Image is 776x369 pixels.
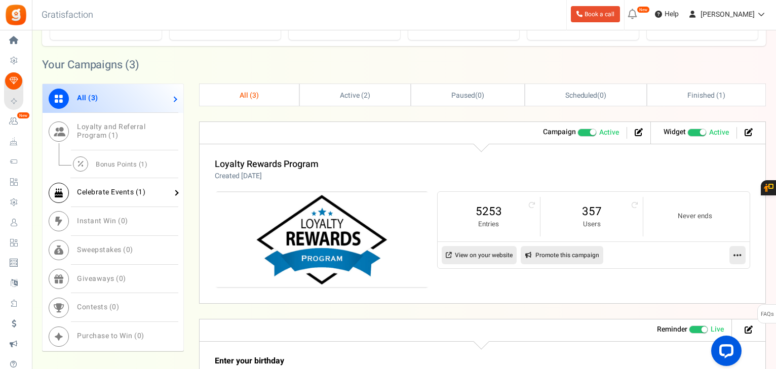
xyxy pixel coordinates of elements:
span: Active ( ) [340,90,370,101]
span: ( ) [565,90,606,101]
small: Entries [448,220,530,229]
span: ( ) [451,90,484,101]
em: New [637,6,650,13]
span: Active [599,128,619,138]
span: [PERSON_NAME] [701,9,755,20]
em: New [17,112,30,119]
li: Widget activated [656,127,737,139]
span: 1 [141,159,145,169]
span: 0 [112,302,117,312]
strong: Campaign [543,127,576,137]
span: Bonus Points ( ) [96,159,147,169]
p: Created [DATE] [215,171,319,181]
span: Finished ( ) [687,90,725,101]
span: FAQs [760,305,774,324]
span: 1 [111,130,116,141]
span: Scheduled [565,90,598,101]
span: 0 [600,90,604,101]
span: 1 [138,187,143,197]
span: Active [709,128,729,138]
strong: Reminder [657,324,687,335]
span: All ( ) [240,90,259,101]
a: Loyalty Rewards Program [215,157,319,171]
span: 0 [478,90,482,101]
span: 0 [119,273,124,284]
h3: Gratisfaction [30,5,104,25]
a: Book a call [571,6,620,22]
span: All ( ) [77,93,98,103]
small: Users [551,220,633,229]
a: Promote this campaign [521,246,603,264]
span: 1 [719,90,723,101]
span: Giveaways ( ) [77,273,126,284]
span: Help [662,9,679,19]
span: Instant Win ( ) [77,216,128,226]
span: Live [711,324,724,335]
img: Gratisfaction [5,4,27,26]
span: Celebrate Events ( ) [77,187,145,197]
a: View on your website [442,246,517,264]
span: 3 [252,90,256,101]
span: Sweepstakes ( ) [77,244,133,255]
small: Never ends [653,212,736,221]
span: 2 [364,90,368,101]
span: Loyalty and Referral Program ( ) [77,121,145,141]
span: Contests ( ) [77,302,119,312]
h2: Your Campaigns ( ) [42,60,139,70]
span: Paused [451,90,475,101]
h3: Enter your birthday [215,357,643,366]
strong: Widget [664,127,686,137]
span: Purchase to Win ( ) [77,331,144,341]
span: 3 [91,93,96,103]
span: 0 [126,244,131,255]
span: 3 [129,57,135,73]
a: New [4,113,27,130]
a: 5253 [448,203,530,220]
span: 0 [137,331,142,341]
a: Help [651,6,683,22]
span: 0 [121,216,126,226]
a: 357 [551,203,633,220]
